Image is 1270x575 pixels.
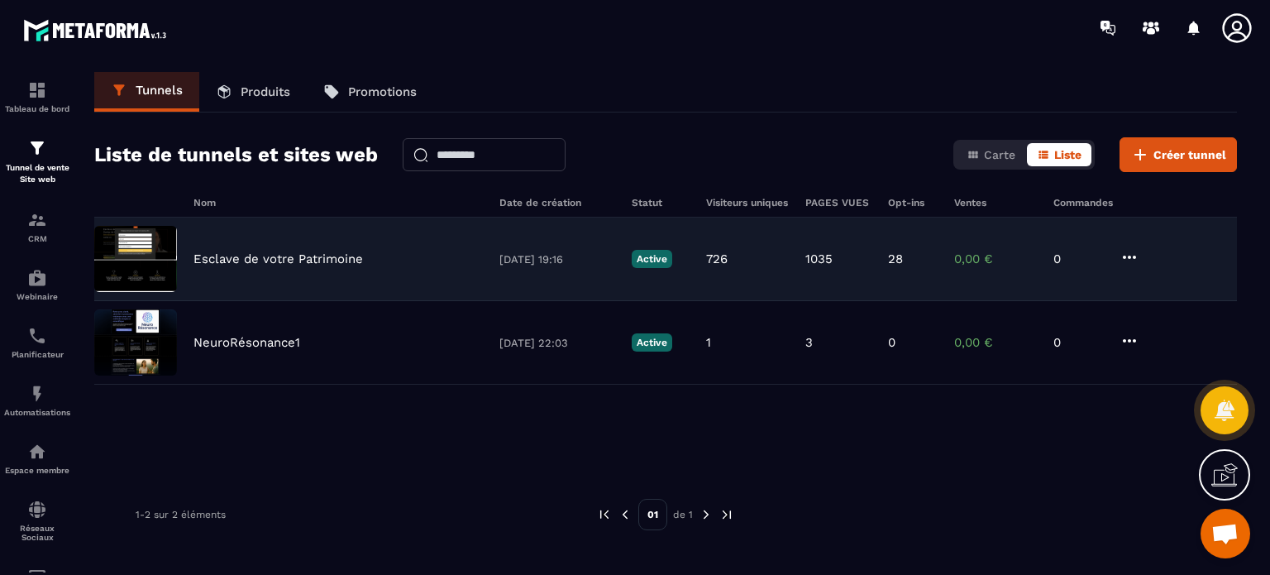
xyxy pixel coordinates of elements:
a: social-networksocial-networkRéseaux Sociaux [4,487,70,554]
p: 0 [1053,252,1103,266]
p: 0 [1053,335,1103,350]
a: formationformationCRM [4,198,70,256]
h6: Visiteurs uniques [706,197,789,208]
p: [DATE] 19:16 [499,253,615,266]
h6: Commandes [1053,197,1113,208]
img: formation [27,138,47,158]
p: 1035 [805,252,833,266]
h6: Ventes [954,197,1037,208]
span: Créer tunnel [1153,146,1226,163]
span: Liste [1054,148,1081,161]
a: automationsautomationsAutomatisations [4,371,70,429]
span: Carte [984,148,1015,161]
p: Espace membre [4,466,70,475]
p: Planificateur [4,350,70,359]
p: 0,00 € [954,335,1037,350]
p: Produits [241,84,290,99]
p: [DATE] 22:03 [499,337,615,349]
img: social-network [27,500,47,520]
img: scheduler [27,326,47,346]
p: NeuroRésonance1 [193,335,300,350]
p: 0,00 € [954,252,1037,266]
h6: Date de création [499,197,615,208]
p: Automatisations [4,408,70,417]
h6: Opt-ins [888,197,938,208]
p: Promotions [348,84,417,99]
p: Active [632,250,672,268]
p: de 1 [673,508,693,521]
p: 1 [706,335,711,350]
a: formationformationTableau de bord [4,68,70,126]
a: automationsautomationsEspace membre [4,429,70,487]
p: Webinaire [4,292,70,301]
p: 3 [805,335,813,350]
a: Promotions [307,72,433,112]
p: Esclave de votre Patrimoine [193,252,363,266]
a: automationsautomationsWebinaire [4,256,70,314]
img: image [94,309,177,376]
p: 1-2 sur 2 éléments [136,509,226,520]
a: formationformationTunnel de vente Site web [4,126,70,198]
div: Ouvrir le chat [1201,509,1250,558]
h6: PAGES VUES [805,197,871,208]
h6: Nom [193,197,483,208]
p: Tunnel de vente Site web [4,162,70,185]
img: prev [597,507,612,522]
a: Produits [199,72,307,112]
p: Active [632,333,672,352]
img: automations [27,268,47,288]
a: schedulerschedulerPlanificateur [4,314,70,371]
p: Réseaux Sociaux [4,524,70,542]
img: image [94,226,177,292]
p: Tunnels [136,83,183,98]
button: Liste [1027,143,1091,166]
p: 28 [888,252,903,266]
p: 726 [706,252,728,266]
img: formation [27,210,47,230]
img: next [699,507,714,522]
h2: Liste de tunnels et sites web [94,138,378,171]
p: CRM [4,234,70,243]
img: formation [27,80,47,100]
img: automations [27,442,47,462]
button: Carte [957,143,1025,166]
p: 0 [888,335,895,350]
button: Créer tunnel [1120,137,1237,172]
img: prev [618,507,633,522]
img: next [719,507,734,522]
p: 01 [638,499,667,530]
p: Tableau de bord [4,104,70,113]
img: automations [27,384,47,404]
h6: Statut [632,197,690,208]
img: logo [23,15,172,46]
a: Tunnels [94,72,199,112]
